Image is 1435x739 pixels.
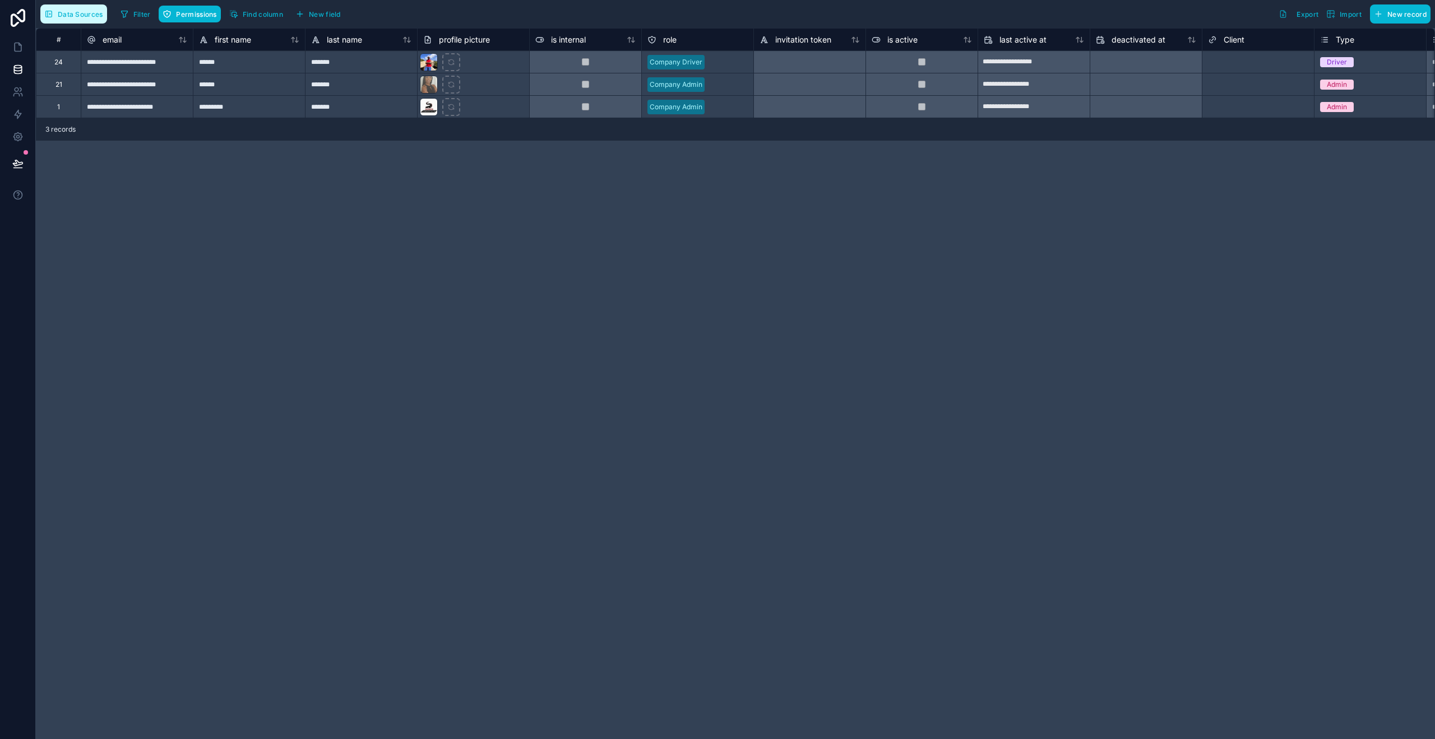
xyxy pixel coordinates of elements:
[327,34,362,45] span: last name
[54,58,63,67] div: 24
[45,35,72,44] div: #
[215,34,251,45] span: first name
[58,10,103,18] span: Data Sources
[176,10,216,18] span: Permissions
[159,6,225,22] a: Permissions
[45,125,76,134] span: 3 records
[243,10,283,18] span: Find column
[1336,34,1354,45] span: Type
[116,6,155,22] button: Filter
[1327,80,1347,90] div: Admin
[1370,4,1431,24] button: New record
[1327,57,1347,67] div: Driver
[1275,4,1322,24] button: Export
[133,10,151,18] span: Filter
[55,80,62,89] div: 21
[159,6,220,22] button: Permissions
[1297,10,1318,18] span: Export
[309,10,341,18] span: New field
[1322,4,1365,24] button: Import
[1112,34,1165,45] span: deactivated at
[103,34,122,45] span: email
[1224,34,1244,45] span: Client
[775,34,831,45] span: invitation token
[1327,102,1347,112] div: Admin
[1340,10,1362,18] span: Import
[999,34,1047,45] span: last active at
[291,6,345,22] button: New field
[650,80,702,90] div: Company Admin
[40,4,107,24] button: Data Sources
[650,57,702,67] div: Company Driver
[1365,4,1431,24] a: New record
[887,34,918,45] span: is active
[663,34,677,45] span: role
[1387,10,1427,18] span: New record
[551,34,586,45] span: is internal
[439,34,490,45] span: profile picture
[225,6,287,22] button: Find column
[650,102,702,112] div: Company Admin
[57,103,60,111] div: 1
